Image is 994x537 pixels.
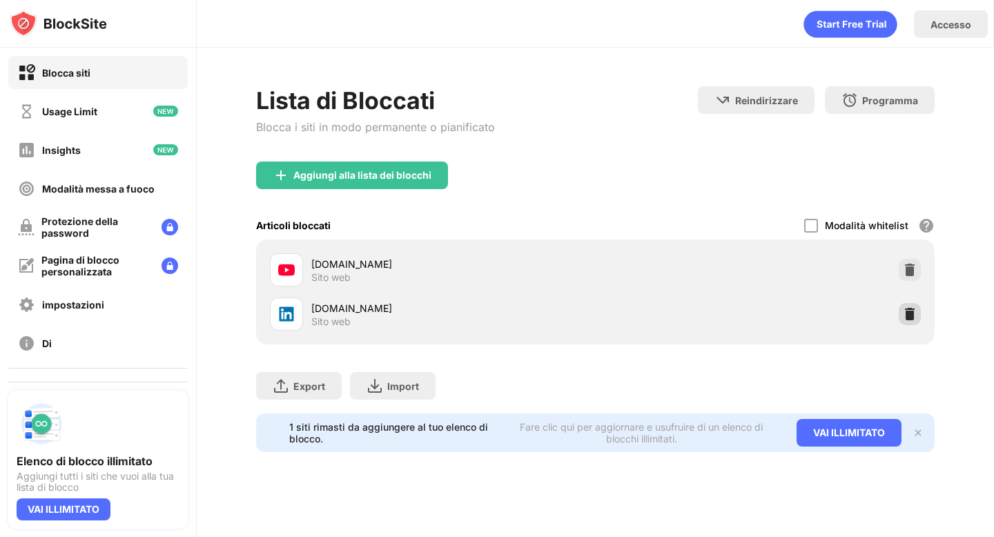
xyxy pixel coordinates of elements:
img: insights-off.svg [18,141,35,159]
img: push-block-list.svg [17,399,66,449]
div: Programma [862,95,918,106]
div: Lista di Bloccati [256,86,495,115]
div: Pagina di blocco personalizzata [41,254,150,277]
div: Accesso [930,19,971,30]
img: lock-menu.svg [162,257,178,274]
div: Blocca i siti in modo permanente o pianificato [256,120,495,134]
img: settings-off.svg [18,296,35,313]
div: VAI ILLIMITATO [17,498,110,520]
div: Aggiungi alla lista dei blocchi [293,170,431,181]
div: Fare clic qui per aggiornare e usufruire di un elenco di blocchi illimitati. [503,421,780,445]
div: Sito web [311,315,351,328]
div: Sito web [311,271,351,284]
img: new-icon.svg [153,106,178,117]
div: Protezione della password [41,215,150,239]
div: Reindirizzare [735,95,798,106]
div: [DOMAIN_NAME] [311,257,595,271]
img: new-icon.svg [153,144,178,155]
div: Articoli bloccati [256,219,331,231]
img: about-off.svg [18,335,35,352]
img: time-usage-off.svg [18,103,35,120]
div: VAI ILLIMITATO [797,419,902,447]
img: x-button.svg [913,427,924,438]
img: favicons [278,306,295,322]
div: Blocca siti [42,67,90,79]
img: favicons [278,262,295,278]
div: Export [293,380,325,392]
img: focus-off.svg [18,180,35,197]
div: Modalità whitelist [825,219,908,231]
img: customize-block-page-off.svg [18,257,35,274]
div: Insights [42,144,81,156]
div: impostazioni [42,299,104,311]
div: Aggiungi tutti i siti che vuoi alla tua lista di blocco [17,471,179,493]
div: [DOMAIN_NAME] [311,301,595,315]
div: 1 siti rimasti da aggiungere al tuo elenco di blocco. [289,421,495,445]
div: Import [387,380,419,392]
div: Di [42,338,52,349]
img: lock-menu.svg [162,219,178,235]
img: logo-blocksite.svg [10,10,107,37]
div: Usage Limit [42,106,97,117]
img: password-protection-off.svg [18,219,35,235]
div: Elenco di blocco illimitato [17,454,179,468]
img: block-on.svg [18,64,35,81]
div: Modalità messa a fuoco [42,183,155,195]
div: animation [803,10,897,38]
